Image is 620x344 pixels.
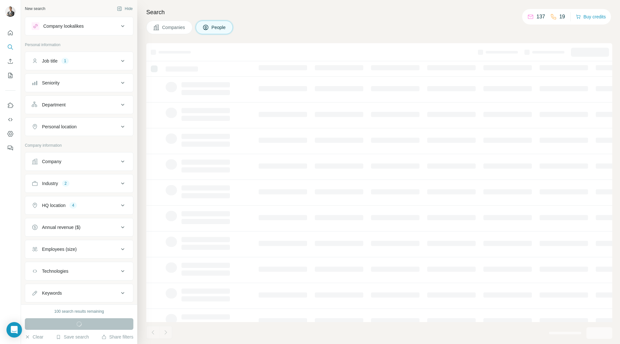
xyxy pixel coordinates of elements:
[42,290,62,296] div: Keywords
[61,58,69,64] div: 1
[25,263,133,279] button: Technologies
[6,322,22,338] div: Open Intercom Messenger
[25,119,133,134] button: Personal location
[42,123,77,130] div: Personal location
[42,268,68,274] div: Technologies
[25,220,133,235] button: Annual revenue ($)
[5,55,15,67] button: Enrich CSV
[25,154,133,169] button: Company
[56,334,89,340] button: Save search
[576,12,606,21] button: Buy credits
[25,285,133,301] button: Keywords
[5,142,15,154] button: Feedback
[42,58,57,64] div: Job title
[25,42,133,48] p: Personal information
[25,241,133,257] button: Employees (size)
[25,75,133,91] button: Seniority
[42,102,66,108] div: Department
[25,6,45,12] div: New search
[25,198,133,213] button: HQ location4
[5,70,15,81] button: My lists
[25,53,133,69] button: Job title1
[5,114,15,125] button: Use Surfe API
[69,202,77,208] div: 4
[5,128,15,140] button: Dashboard
[536,13,545,21] p: 137
[101,334,133,340] button: Share filters
[112,4,137,14] button: Hide
[25,334,43,340] button: Clear
[42,246,77,252] div: Employees (size)
[43,23,84,29] div: Company lookalikes
[5,6,15,17] img: Avatar
[212,24,226,31] span: People
[25,97,133,113] button: Department
[5,41,15,53] button: Search
[42,80,59,86] div: Seniority
[25,18,133,34] button: Company lookalikes
[42,158,61,165] div: Company
[559,13,565,21] p: 19
[162,24,186,31] span: Companies
[62,181,69,186] div: 2
[54,309,104,314] div: 100 search results remaining
[146,8,612,17] h4: Search
[5,27,15,39] button: Quick start
[25,176,133,191] button: Industry2
[42,202,66,209] div: HQ location
[42,180,58,187] div: Industry
[42,224,80,231] div: Annual revenue ($)
[5,100,15,111] button: Use Surfe on LinkedIn
[25,143,133,148] p: Company information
